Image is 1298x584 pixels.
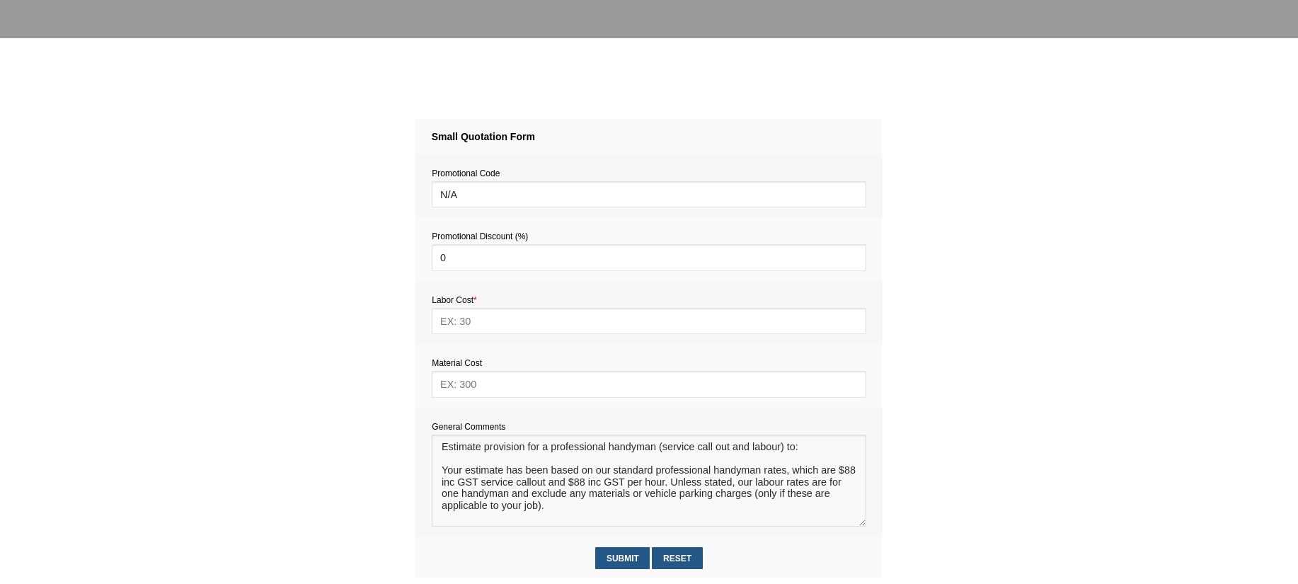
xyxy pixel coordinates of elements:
span: Labor Cost [432,295,476,305]
span: Promotional Code [432,168,500,178]
input: EX: 300 [432,371,866,397]
strong: Small Quotation Form [432,131,535,142]
span: General Comments [432,422,505,432]
input: EX: 30 [432,308,866,334]
input: Reset [652,547,702,569]
input: Submit [595,547,650,569]
span: Material Cost [432,358,482,368]
span: Promotional Discount (%) [432,231,528,241]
